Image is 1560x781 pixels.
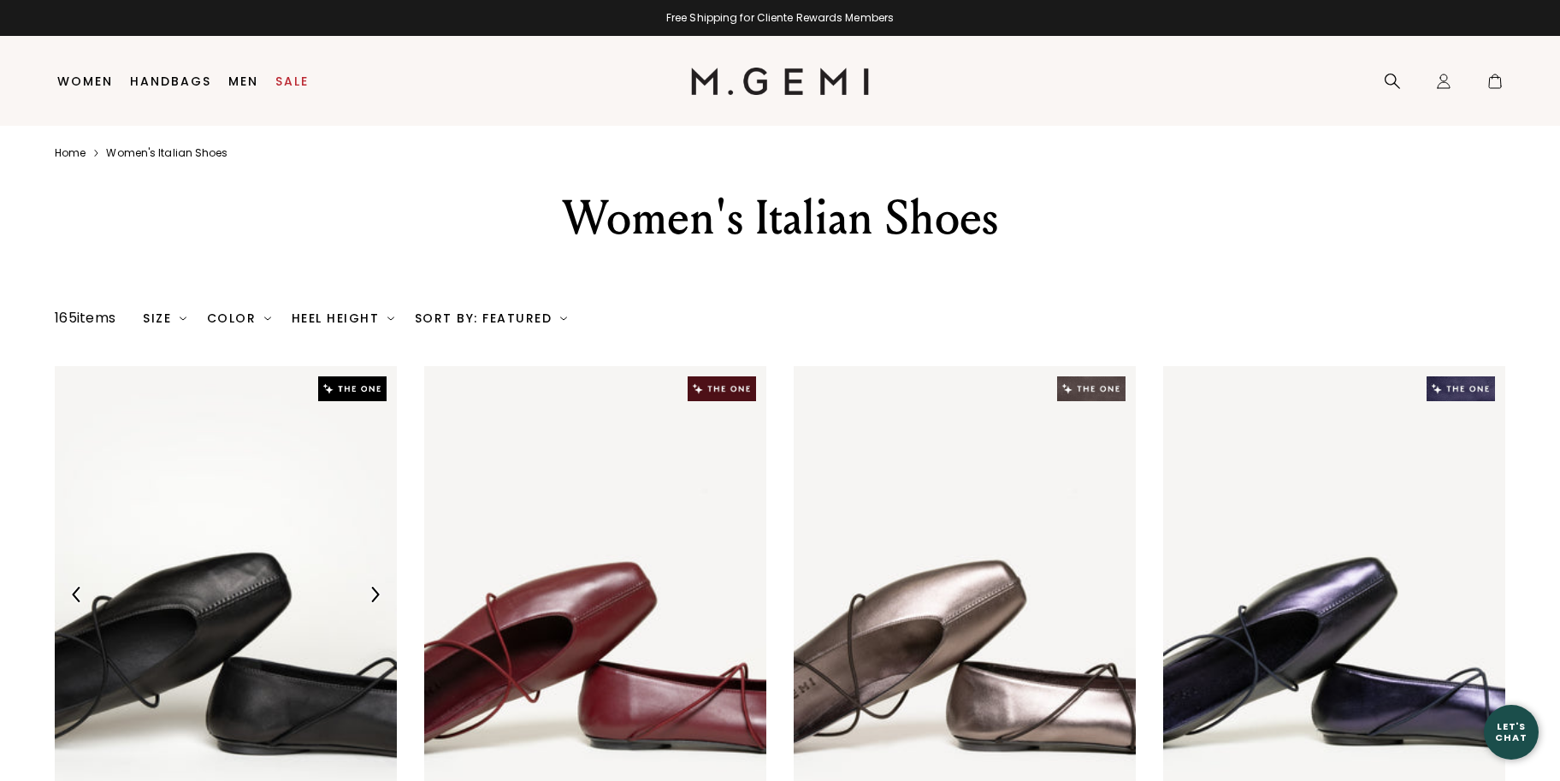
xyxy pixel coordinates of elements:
div: Let's Chat [1484,721,1539,743]
div: 165 items [55,308,115,328]
img: The One tag [318,376,387,401]
img: chevron-down.svg [387,315,394,322]
div: Color [207,311,271,325]
a: Home [55,146,86,160]
a: Sale [275,74,309,88]
div: Size [143,311,186,325]
img: chevron-down.svg [560,315,567,322]
div: Women's Italian Shoes [483,187,1077,249]
a: Women [57,74,113,88]
div: Sort By: Featured [415,311,567,325]
img: Next Arrow [367,587,382,602]
img: chevron-down.svg [264,315,271,322]
img: M.Gemi [691,68,870,95]
a: Women's italian shoes [106,146,227,160]
img: chevron-down.svg [180,315,186,322]
a: Men [228,74,258,88]
a: Handbags [130,74,211,88]
div: Heel Height [292,311,394,325]
img: Previous Arrow [69,587,85,602]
